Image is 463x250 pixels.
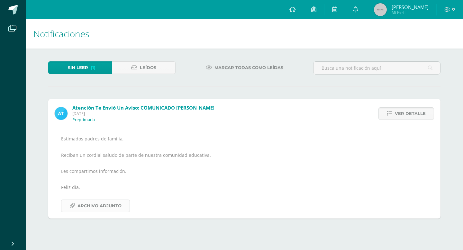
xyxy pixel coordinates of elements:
[112,61,176,74] a: Leídos
[68,62,88,74] span: Sin leer
[72,117,95,122] p: Preprimaria
[313,62,440,74] input: Busca una notificación aquí
[48,61,112,74] a: Sin leer(1)
[72,104,214,111] span: Atención te envió un aviso: COMUNICADO [PERSON_NAME]
[392,10,429,15] span: Mi Perfil
[55,107,68,120] img: 9fc725f787f6a993fc92a288b7a8b70c.png
[395,108,426,120] span: Ver detalle
[61,200,130,212] a: Archivo Adjunto
[33,28,89,40] span: Notificaciones
[374,3,387,16] img: 45x45
[392,4,429,10] span: [PERSON_NAME]
[77,200,122,212] span: Archivo Adjunto
[198,61,291,74] a: Marcar todas como leídas
[140,62,156,74] span: Leídos
[214,62,283,74] span: Marcar todas como leídas
[91,62,95,74] span: (1)
[72,111,214,116] span: [DATE]
[61,135,428,212] div: Estimados padres de familia, Reciban un cordial saludo de parte de nuestra comunidad educativa. L...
